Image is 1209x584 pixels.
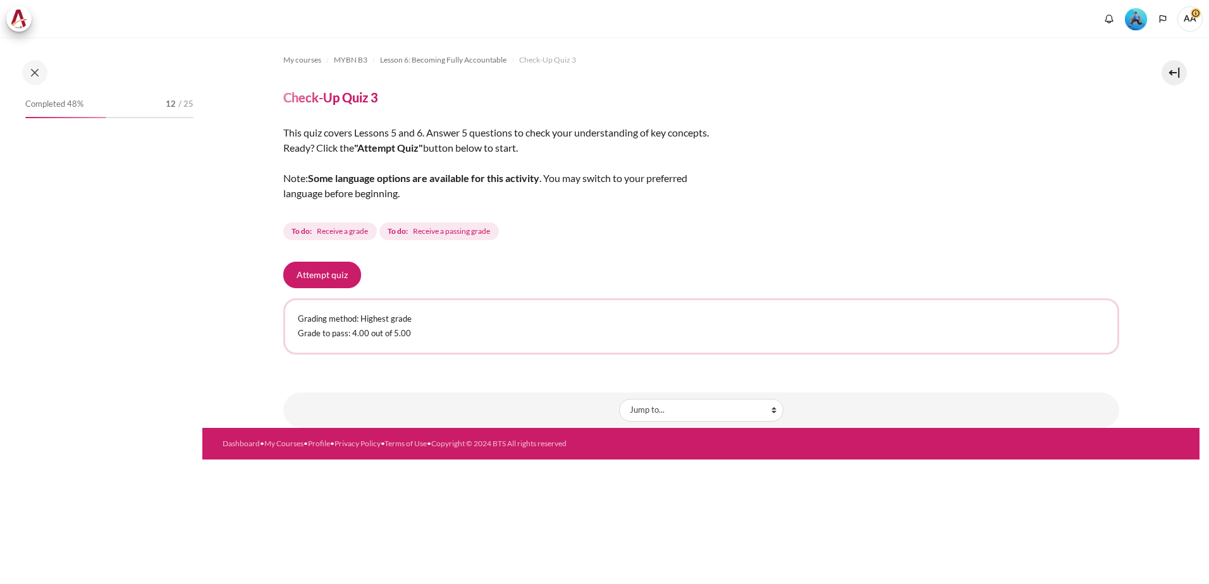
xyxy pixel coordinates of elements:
[264,439,304,448] a: My Courses
[1120,7,1152,30] a: Level #3
[298,327,1105,340] p: Grade to pass: 4.00 out of 5.00
[519,52,576,68] a: Check-Up Quiz 3
[283,262,361,288] button: Attempt quiz
[166,98,176,111] span: 12
[380,52,506,68] a: Lesson 6: Becoming Fully Accountable
[1153,9,1172,28] button: Languages
[283,89,378,106] h4: Check-Up Quiz 3
[25,117,106,118] div: 48%
[1125,7,1147,30] div: Level #3
[519,54,576,66] span: Check-Up Quiz 3
[431,439,567,448] a: Copyright © 2024 BTS All rights reserved
[1100,9,1119,28] div: Show notification window with no new notifications
[292,226,312,237] strong: To do:
[388,226,408,237] strong: To do:
[202,37,1200,428] section: Content
[25,98,83,111] span: Completed 48%
[384,439,427,448] a: Terms of Use
[283,54,321,66] span: My courses
[308,439,330,448] a: Profile
[354,142,423,154] strong: "Attempt Quiz"
[223,439,260,448] a: Dashboard
[298,313,1105,325] p: Grading method: Highest grade
[283,50,1119,70] nav: Navigation bar
[178,98,193,111] span: / 25
[317,226,368,237] span: Receive a grade
[1177,6,1203,32] a: User menu
[380,54,506,66] span: Lesson 6: Becoming Fully Accountable
[334,54,367,66] span: MYBN B3
[334,439,381,448] a: Privacy Policy
[334,52,367,68] a: MYBN B3
[10,9,28,28] img: Architeck
[283,125,726,201] div: This quiz covers Lessons 5 and 6. Answer 5 questions to check your understanding of key concepts....
[283,220,501,243] div: Completion requirements for Check-Up Quiz 3
[283,52,321,68] a: My courses
[1177,6,1203,32] span: AA
[223,438,756,449] div: • • • • •
[1125,8,1147,30] img: Level #3
[413,226,490,237] span: Receive a passing grade
[308,172,539,184] strong: Some language options are available for this activity
[6,6,38,32] a: Architeck Architeck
